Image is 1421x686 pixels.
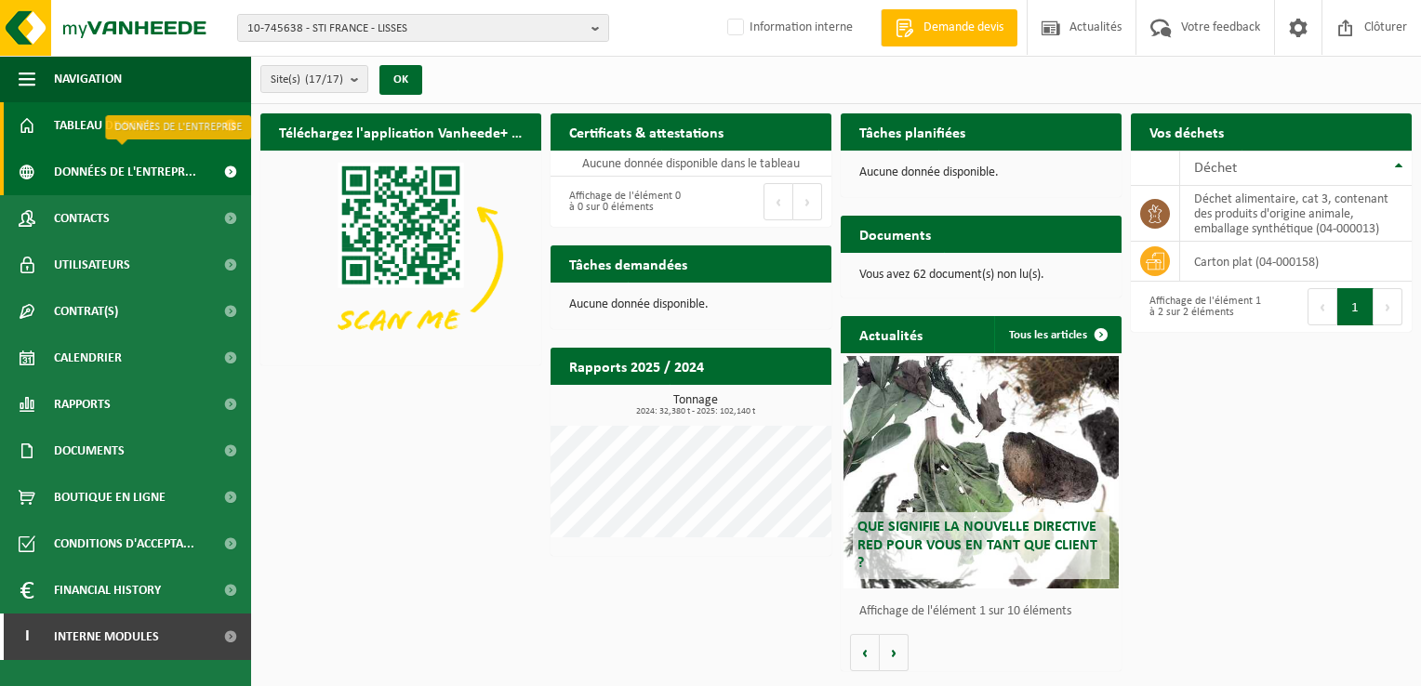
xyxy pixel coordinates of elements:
[305,73,343,86] count: (17/17)
[1140,286,1262,327] div: Affichage de l'élément 1 à 2 sur 2 éléments
[260,113,541,150] h2: Téléchargez l'application Vanheede+ maintenant!
[843,356,1119,588] a: Que signifie la nouvelle directive RED pour vous en tant que client ?
[670,384,830,421] a: Consulter les rapports
[793,183,822,220] button: Next
[54,56,122,102] span: Navigation
[850,634,880,671] button: Vorige
[551,245,706,282] h2: Tâches demandées
[54,149,196,195] span: Données de l'entrepr...
[237,14,609,42] button: 10-745638 - STI FRANCE - LISSES
[260,65,368,93] button: Site(s)(17/17)
[271,66,343,94] span: Site(s)
[569,298,813,311] p: Aucune donnée disponible.
[560,181,682,222] div: Affichage de l'élément 0 à 0 sur 0 éléments
[764,183,793,220] button: Previous
[551,113,742,150] h2: Certificats & attestations
[54,428,125,474] span: Documents
[54,195,110,242] span: Contacts
[54,474,166,521] span: Boutique en ligne
[880,634,909,671] button: Volgende
[1180,186,1412,242] td: déchet alimentaire, cat 3, contenant des produits d'origine animale, emballage synthétique (04-00...
[857,520,1097,570] span: Que signifie la nouvelle directive RED pour vous en tant que client ?
[560,394,831,416] h3: Tonnage
[54,521,194,567] span: Conditions d'accepta...
[1194,161,1237,176] span: Déchet
[54,381,111,428] span: Rapports
[1308,288,1337,325] button: Previous
[551,348,723,384] h2: Rapports 2025 / 2024
[881,9,1017,46] a: Demande devis
[1131,113,1242,150] h2: Vos déchets
[1180,242,1412,282] td: carton plat (04-000158)
[560,407,831,416] span: 2024: 32,380 t - 2025: 102,140 t
[859,605,1112,618] p: Affichage de l'élément 1 sur 10 éléments
[551,151,831,177] td: Aucune donnée disponible dans le tableau
[19,613,35,660] span: I
[54,102,154,149] span: Tableau de bord
[994,316,1120,353] a: Tous les articles
[247,15,584,43] span: 10-745638 - STI FRANCE - LISSES
[919,19,1008,37] span: Demande devis
[54,567,161,613] span: Financial History
[859,166,1103,179] p: Aucune donnée disponible.
[54,288,118,335] span: Contrat(s)
[1374,288,1402,325] button: Next
[859,269,1103,282] p: Vous avez 62 document(s) non lu(s).
[379,65,422,95] button: OK
[1337,288,1374,325] button: 1
[724,14,853,42] label: Information interne
[841,316,941,352] h2: Actualités
[54,613,159,660] span: Interne modules
[841,216,950,252] h2: Documents
[54,335,122,381] span: Calendrier
[841,113,984,150] h2: Tâches planifiées
[260,151,541,362] img: Download de VHEPlus App
[54,242,130,288] span: Utilisateurs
